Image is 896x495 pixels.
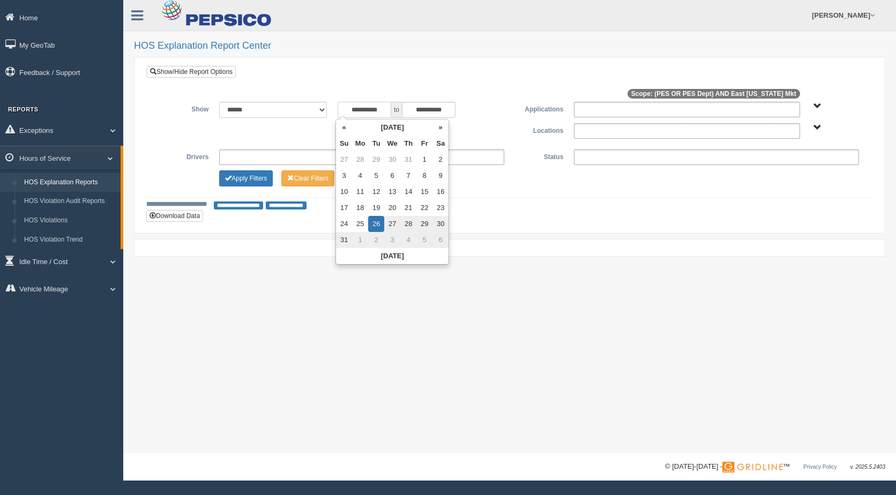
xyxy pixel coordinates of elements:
[850,464,885,470] span: v. 2025.5.2403
[368,200,384,216] td: 19
[384,152,400,168] td: 30
[384,136,400,152] th: We
[432,200,449,216] td: 23
[432,119,449,136] th: »
[416,200,432,216] td: 22
[416,184,432,200] td: 15
[510,102,569,115] label: Applications
[352,119,432,136] th: [DATE]
[665,461,885,472] div: © [DATE]-[DATE] - ™
[416,232,432,248] td: 5
[384,232,400,248] td: 3
[336,168,352,184] td: 3
[510,149,569,162] label: Status
[722,462,783,472] img: Gridline
[416,168,432,184] td: 8
[352,232,368,248] td: 1
[416,216,432,232] td: 29
[384,200,400,216] td: 20
[336,216,352,232] td: 24
[432,168,449,184] td: 9
[400,216,416,232] td: 28
[384,216,400,232] td: 27
[19,230,121,250] a: HOS Violation Trend
[432,136,449,152] th: Sa
[155,102,214,115] label: Show
[803,464,837,470] a: Privacy Policy
[19,173,121,192] a: HOS Explanation Reports
[368,184,384,200] td: 12
[19,192,121,211] a: HOS Violation Audit Reports
[384,168,400,184] td: 6
[336,248,449,264] th: [DATE]
[352,168,368,184] td: 4
[336,119,352,136] th: «
[281,170,334,186] button: Change Filter Options
[155,149,214,162] label: Drivers
[400,200,416,216] td: 21
[336,152,352,168] td: 27
[400,136,416,152] th: Th
[400,152,416,168] td: 31
[510,123,569,136] label: Locations
[432,152,449,168] td: 2
[336,184,352,200] td: 10
[336,200,352,216] td: 17
[352,136,368,152] th: Mo
[146,210,203,222] button: Download Data
[134,41,885,51] h2: HOS Explanation Report Center
[19,211,121,230] a: HOS Violations
[384,184,400,200] td: 13
[336,136,352,152] th: Su
[368,232,384,248] td: 2
[628,89,800,99] span: Scope: (PES OR PES Dept) AND East [US_STATE] Mkt
[416,152,432,168] td: 1
[352,200,368,216] td: 18
[400,232,416,248] td: 4
[416,136,432,152] th: Fr
[352,152,368,168] td: 28
[391,102,402,118] span: to
[219,170,273,186] button: Change Filter Options
[352,184,368,200] td: 11
[368,152,384,168] td: 29
[432,184,449,200] td: 16
[400,184,416,200] td: 14
[432,232,449,248] td: 6
[368,136,384,152] th: Tu
[368,216,384,232] td: 26
[147,66,236,78] a: Show/Hide Report Options
[432,216,449,232] td: 30
[368,168,384,184] td: 5
[352,216,368,232] td: 25
[400,168,416,184] td: 7
[336,232,352,248] td: 31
